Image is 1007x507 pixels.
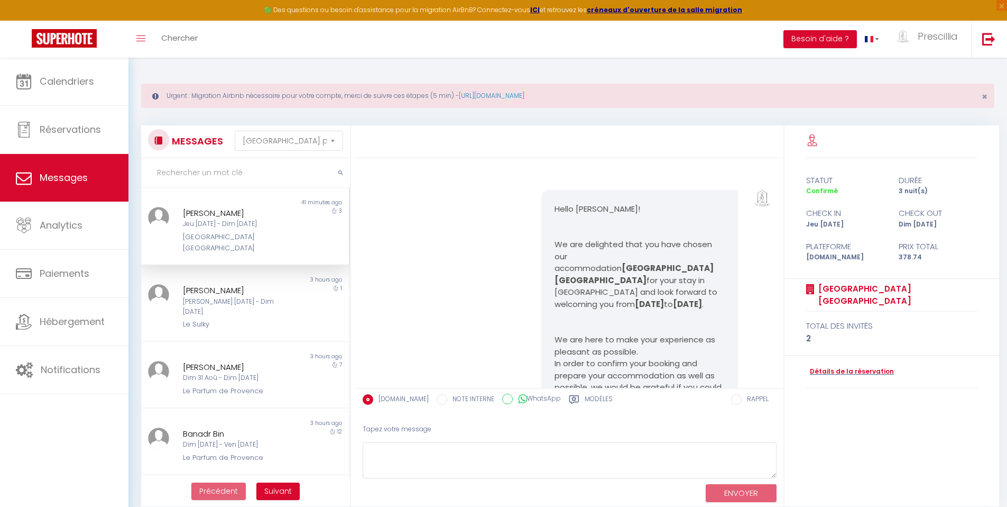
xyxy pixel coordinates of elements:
span: 1 [340,284,342,292]
input: Rechercher un mot clé [141,158,350,188]
img: ... [148,428,169,449]
div: Le Sulky [183,319,290,330]
div: Plateforme [799,240,892,253]
p: We are here to make your experience as pleasant as possible. [555,334,725,358]
div: check out [892,207,984,220]
span: 7 [339,361,342,369]
div: 378.74 [892,252,984,262]
div: Tapez votre message [363,417,777,442]
span: 12 [337,428,342,436]
a: Détails de la réservation [806,367,894,377]
div: Prix total [892,240,984,253]
a: [GEOGRAPHIC_DATA] [GEOGRAPHIC_DATA] [815,283,978,307]
span: Confirmé [806,186,838,195]
p: In order to confirm your booking and prepare your accommodation as well as possible, we would be ... [555,358,725,405]
strong: [DATE] [635,298,664,310]
p: Hello [PERSON_NAME]! [555,203,725,215]
div: 3 hours ago [245,276,348,284]
div: 3 hours ago [245,419,348,428]
label: RAPPEL [742,394,769,406]
div: [GEOGRAPHIC_DATA] [GEOGRAPHIC_DATA] [183,232,290,253]
label: [DOMAIN_NAME] [373,394,429,406]
span: Paiements [40,267,89,280]
span: 3 [339,207,342,215]
div: [PERSON_NAME] [183,207,290,220]
div: [DOMAIN_NAME] [799,252,892,262]
span: Précédent [199,486,238,496]
label: NOTE INTERNE [447,394,494,406]
button: Close [982,92,987,102]
img: ... [148,361,169,382]
div: Dim 31 Aoû - Dim [DATE] [183,373,290,383]
button: Next [256,483,300,501]
button: Besoin d'aide ? [783,30,857,48]
div: Jeu [DATE] - Dim [DATE] [183,219,290,229]
div: Dim [DATE] [892,220,984,230]
div: 3 nuit(s) [892,186,984,196]
a: Chercher [153,21,206,58]
img: ... [752,190,773,207]
a: ICI [530,5,540,14]
span: × [982,90,987,103]
div: Jeu [DATE] [799,220,892,230]
span: Réservations [40,123,101,136]
a: [URL][DOMAIN_NAME] [459,91,524,100]
div: Dim [DATE] - Ven [DATE] [183,440,290,450]
span: Hébergement [40,315,105,328]
div: 41 minutes ago [245,198,348,207]
div: [PERSON_NAME] [DATE] - Dim [DATE] [183,297,290,317]
p: We are delighted that you have chosen our accommodation for your stay in [GEOGRAPHIC_DATA] and lo... [555,239,725,310]
span: Messages [40,171,88,184]
div: [PERSON_NAME] [183,284,290,297]
span: Chercher [161,32,198,43]
img: ... [148,207,169,228]
img: Super Booking [32,29,97,48]
div: Urgent : Migration Airbnb nécessaire pour votre compte, merci de suivre ces étapes (5 min) - [141,84,994,108]
img: ... [895,30,911,43]
span: Suivant [264,486,292,496]
span: Analytics [40,219,82,232]
span: Calendriers [40,75,94,88]
img: ... [148,284,169,305]
span: Prescillia [918,30,958,43]
strong: [DATE] [673,298,702,310]
button: Previous [191,483,246,501]
div: durée [892,174,984,187]
div: Le Parfum de Provence [183,386,290,396]
div: Le Parfum de Provence [183,452,290,463]
div: Banadr Bin [183,428,290,440]
a: ... Prescillia [887,21,971,58]
img: logout [982,32,995,46]
div: statut [799,174,892,187]
label: WhatsApp [513,394,561,405]
div: check in [799,207,892,220]
div: total des invités [806,320,978,332]
div: [PERSON_NAME] [183,361,290,374]
div: 3 hours ago [245,352,348,361]
div: 2 [806,332,978,345]
label: Modèles [585,394,613,408]
span: Notifications [41,363,100,376]
h3: MESSAGES [169,129,223,153]
strong: [GEOGRAPHIC_DATA] [GEOGRAPHIC_DATA] [555,262,715,286]
a: créneaux d'ouverture de la salle migration [587,5,742,14]
button: ENVOYER [706,484,777,503]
